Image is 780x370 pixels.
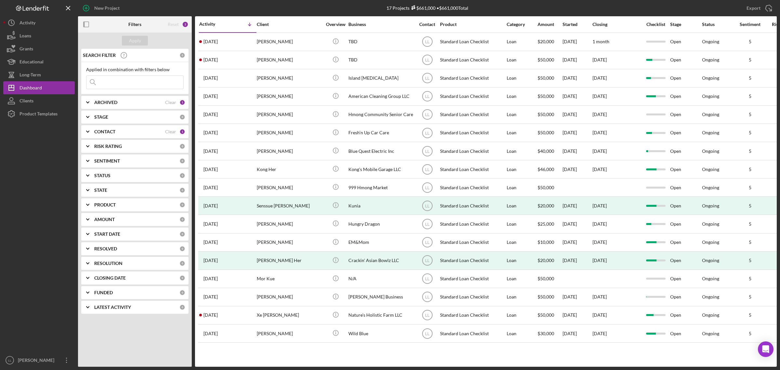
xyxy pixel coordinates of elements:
[3,55,75,68] button: Educational
[642,22,669,27] div: Checklist
[440,88,505,105] div: Standard Loan Checklist
[19,68,41,83] div: Long-Term
[179,260,185,266] div: 0
[538,331,554,336] span: $30,000
[440,325,505,342] div: Standard Loan Checklist
[3,107,75,120] button: Product Templates
[348,142,413,160] div: Blue Quest Electric Inc
[94,231,120,237] b: START DATE
[670,33,701,50] div: Open
[179,99,185,105] div: 1
[563,215,592,232] div: [DATE]
[592,239,607,245] time: [DATE]
[203,149,218,154] time: 2025-07-16 03:31
[257,142,322,160] div: [PERSON_NAME]
[734,75,766,81] div: 5
[507,70,537,87] div: Loan
[348,179,413,196] div: 999 Hmong Market
[440,70,505,87] div: Standard Loan Checklist
[386,5,468,11] div: 17 Projects • $661,000 Total
[734,57,766,62] div: 5
[179,129,185,135] div: 1
[179,275,185,281] div: 0
[257,22,322,27] div: Client
[734,167,766,172] div: 5
[670,124,701,141] div: Open
[257,161,322,178] div: Kong Her
[348,270,413,287] div: N/A
[94,158,120,164] b: SENTIMENT
[440,33,505,50] div: Standard Loan Checklist
[425,94,430,99] text: LL
[670,106,701,123] div: Open
[670,325,701,342] div: Open
[19,16,35,31] div: Activity
[592,93,607,99] time: [DATE]
[3,94,75,107] button: Clients
[415,22,439,27] div: Contact
[670,307,701,324] div: Open
[203,185,218,190] time: 2025-06-25 21:46
[702,112,719,117] div: Ongoing
[592,294,607,299] time: [DATE]
[83,53,116,58] b: SEARCH FILTER
[563,124,592,141] div: [DATE]
[425,331,430,336] text: LL
[3,16,75,29] a: Activity
[203,312,218,318] time: 2025-03-04 23:25
[563,88,592,105] div: [DATE]
[563,161,592,178] div: [DATE]
[592,258,607,263] div: [DATE]
[203,39,218,44] time: 2025-09-06 17:51
[348,106,413,123] div: Hmong Community Senior Care
[165,100,176,105] div: Clear
[670,51,701,69] div: Open
[203,240,218,245] time: 2025-05-19 21:51
[94,275,126,281] b: CLOSING DATE
[94,217,115,222] b: AMOUNT
[440,22,505,27] div: Product
[507,288,537,306] div: Loan
[425,149,430,153] text: LL
[538,39,554,44] span: $20,000
[348,215,413,232] div: Hungry Dragon
[179,114,185,120] div: 0
[179,158,185,164] div: 0
[507,234,537,251] div: Loan
[440,215,505,232] div: Standard Loan Checklist
[592,148,607,154] time: [DATE]
[507,215,537,232] div: Loan
[440,142,505,160] div: Standard Loan Checklist
[747,2,760,15] div: Export
[348,124,413,141] div: Fresh’n Up Car Care
[563,106,592,123] div: [DATE]
[425,313,430,318] text: LL
[538,294,554,299] span: $50,000
[425,222,430,227] text: LL
[348,325,413,342] div: Wild Blue
[507,307,537,324] div: Loan
[348,234,413,251] div: EM&Mom
[563,70,592,87] div: [DATE]
[425,167,430,172] text: LL
[563,234,592,251] div: [DATE]
[425,277,430,281] text: LL
[734,276,766,281] div: 5
[179,304,185,310] div: 0
[538,57,554,62] span: $50,000
[440,106,505,123] div: Standard Loan Checklist
[203,294,218,299] time: 2025-04-03 16:00
[734,94,766,99] div: 5
[740,2,777,15] button: Export
[179,173,185,178] div: 0
[19,81,42,96] div: Dashboard
[182,21,188,28] div: 2
[3,81,75,94] button: Dashboard
[670,142,701,160] div: Open
[538,75,554,81] span: $50,000
[563,288,592,306] div: [DATE]
[592,312,607,318] time: [DATE]
[734,112,766,117] div: 5
[78,2,126,15] button: New Project
[507,33,537,50] div: Loan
